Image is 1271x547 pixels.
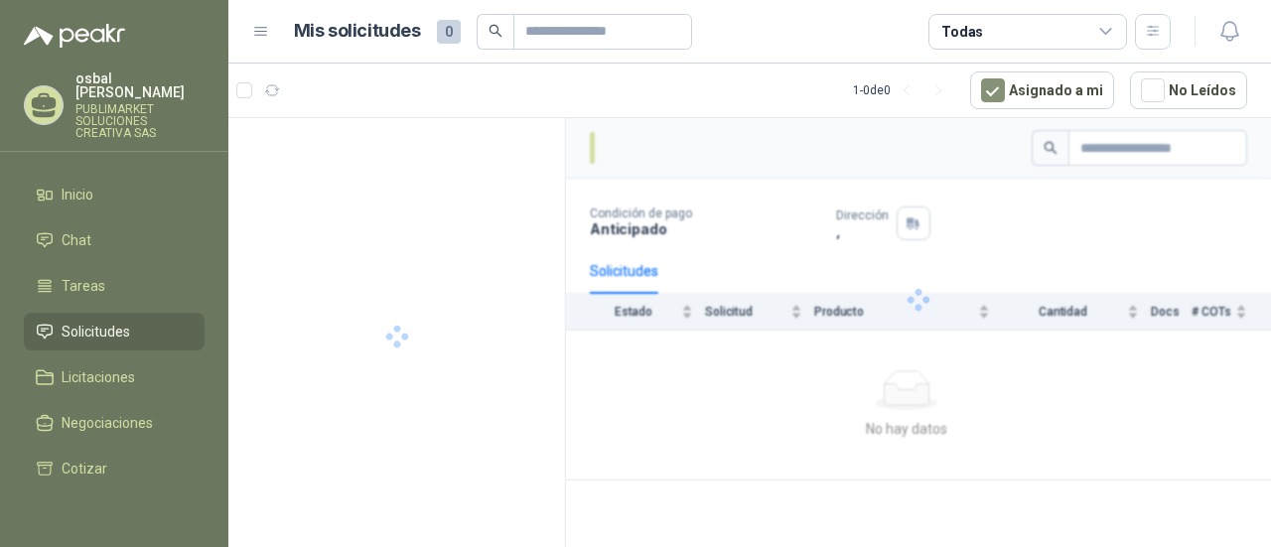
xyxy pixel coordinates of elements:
[941,21,983,43] div: Todas
[24,313,205,350] a: Solicitudes
[437,20,461,44] span: 0
[62,366,135,388] span: Licitaciones
[24,358,205,396] a: Licitaciones
[24,267,205,305] a: Tareas
[75,71,205,99] p: osbal [PERSON_NAME]
[853,74,954,106] div: 1 - 0 de 0
[62,275,105,297] span: Tareas
[75,103,205,139] p: PUBLIMARKET SOLUCIONES CREATIVA SAS
[62,321,130,342] span: Solicitudes
[24,404,205,442] a: Negociaciones
[24,176,205,213] a: Inicio
[62,229,91,251] span: Chat
[24,450,205,487] a: Cotizar
[24,221,205,259] a: Chat
[1130,71,1247,109] button: No Leídos
[24,24,125,48] img: Logo peakr
[294,17,421,46] h1: Mis solicitudes
[62,412,153,434] span: Negociaciones
[489,24,502,38] span: search
[970,71,1114,109] button: Asignado a mi
[62,458,107,479] span: Cotizar
[62,184,93,205] span: Inicio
